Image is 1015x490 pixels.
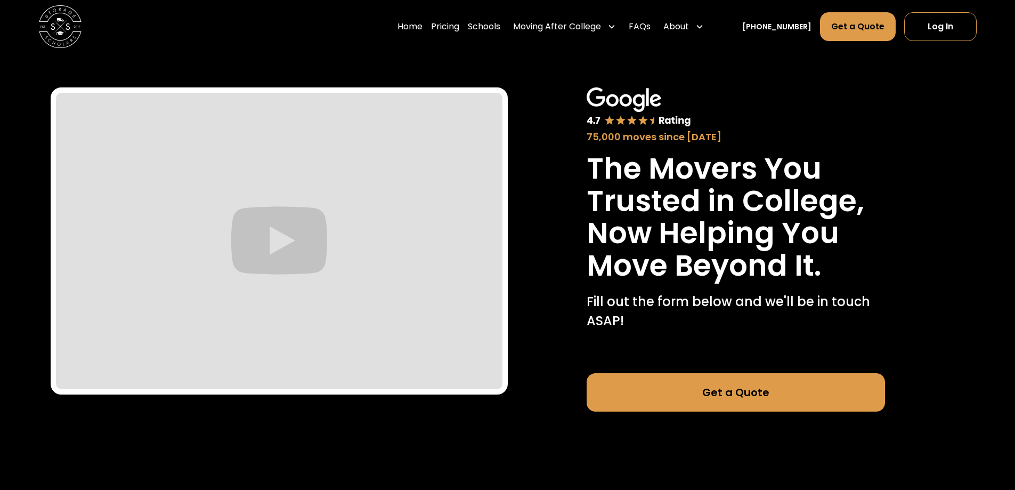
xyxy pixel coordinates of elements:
a: Get a Quote [820,12,896,41]
div: 75,000 moves since [DATE] [587,130,885,144]
a: Get a Quote [587,373,885,412]
div: About [659,12,708,42]
h1: The Movers You Trusted in College, Now Helping You Move Beyond It. [587,152,885,282]
p: Fill out the form below and we'll be in touch ASAP! [587,292,885,331]
img: Storage Scholars main logo [39,5,82,48]
a: Schools [468,12,500,42]
img: Google 4.7 star rating [587,87,691,127]
a: Pricing [431,12,459,42]
a: [PHONE_NUMBER] [742,21,811,33]
a: Log In [904,12,977,41]
div: About [663,20,689,33]
div: Moving After College [513,20,601,33]
a: FAQs [629,12,651,42]
iframe: Graduate Shipping [56,93,502,389]
a: Home [397,12,423,42]
div: Moving After College [509,12,620,42]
